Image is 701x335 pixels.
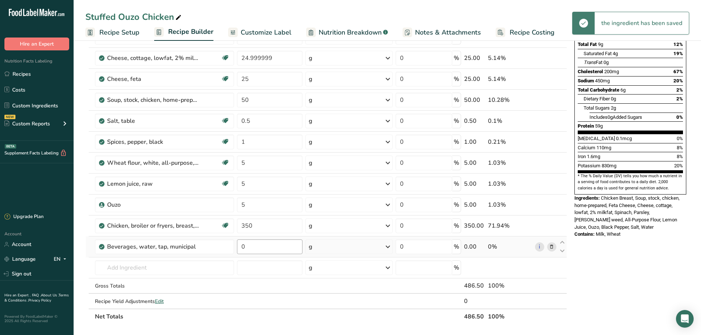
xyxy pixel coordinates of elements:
a: Terms & Conditions . [4,293,69,303]
div: 5.00 [464,200,485,209]
div: Wheat flour, white, all-purpose, self-rising, enriched [107,158,199,167]
span: Customize Label [241,28,291,38]
div: g [309,96,312,104]
span: 59g [595,123,603,129]
div: Powered By FoodLabelMaker © 2025 All Rights Reserved [4,314,69,323]
div: NEW [4,115,15,119]
a: Customize Label [228,24,291,41]
div: 0% [488,242,532,251]
div: 1.03% [488,179,532,188]
div: 50.00 [464,96,485,104]
span: Edit [155,298,164,305]
div: Cheese, cottage, lowfat, 2% milkfat [107,54,199,63]
div: 486.50 [464,281,485,290]
div: 5.00 [464,179,485,188]
span: Total Carbohydrate [578,87,619,93]
div: g [309,200,312,209]
span: Chicken Breast, Soup, stock, chicken, home-prepared, Feta Cheese, Cheese, cottage, lowfat, 2% mil... [574,195,680,230]
div: 0.50 [464,117,485,125]
div: 5.00 [464,158,485,167]
div: g [309,179,312,188]
span: 2% [676,87,683,93]
div: Open Intercom Messenger [676,310,694,328]
section: * The % Daily Value (DV) tells you how much a nutrient in a serving of food contributes to a dail... [578,173,683,191]
span: 0g [603,60,609,65]
span: Recipe Costing [510,28,555,38]
span: 12% [673,42,683,47]
input: Add Ingredient [95,260,234,275]
span: 8% [677,154,683,159]
i: Trans [584,60,596,65]
th: 486.50 [463,309,486,324]
span: Recipe Setup [99,28,139,38]
a: About Us . [41,293,59,298]
div: 0.21% [488,138,532,146]
span: Total Fat [578,42,597,47]
div: Salt, table [107,117,199,125]
span: Total Sugars [584,105,610,111]
span: Milk, Wheat [596,231,620,237]
div: Gross Totals [95,282,234,290]
div: Cheese, feta [107,75,199,83]
div: g [309,221,312,230]
div: Beverages, water, tap, municipal [107,242,199,251]
div: 1.00 [464,138,485,146]
span: Dietary Fiber [584,96,610,101]
div: 0 [464,297,485,306]
div: Spices, pepper, black [107,138,199,146]
span: 830mg [602,163,616,168]
div: Chicken, broiler or fryers, breast, skinless, boneless, meat only, cooked, grilled [107,221,199,230]
div: 25.00 [464,54,485,63]
span: 110mg [596,145,611,150]
div: 5.14% [488,75,532,83]
div: g [309,263,312,272]
span: 1.6mg [587,154,600,159]
div: 350.00 [464,221,485,230]
div: 100% [488,281,532,290]
span: Includes Added Sugars [590,114,642,120]
th: Net Totals [93,309,463,324]
div: g [309,117,312,125]
a: Language [4,253,36,265]
a: Recipe Setup [85,24,139,41]
span: Saturated Fat [584,51,612,56]
a: Hire an Expert . [4,293,31,298]
a: Recipe Builder [154,24,213,41]
div: g [309,54,312,63]
div: 0.1% [488,117,532,125]
a: Notes & Attachments [403,24,481,41]
span: 19% [673,51,683,56]
span: Notes & Attachments [415,28,481,38]
div: BETA [5,144,16,149]
div: g [309,158,312,167]
span: 6g [620,87,626,93]
span: Iron [578,154,586,159]
span: 8% [677,145,683,150]
span: 0% [677,136,683,141]
div: EN [54,255,69,264]
span: 2g [611,105,616,111]
span: 67% [673,69,683,74]
span: Protein [578,123,594,129]
button: Hire an Expert [4,38,69,50]
span: Calcium [578,145,595,150]
div: Stuffed Ouzo Chicken [85,10,183,24]
span: 450mg [595,78,610,83]
span: 0g [608,114,613,120]
span: 20% [673,78,683,83]
div: Recipe Yield Adjustments [95,297,234,305]
span: Potassium [578,163,601,168]
span: Cholesterol [578,69,603,74]
th: 100% [486,309,534,324]
span: 2% [676,96,683,101]
div: Upgrade Plan [4,213,43,221]
div: g [309,75,312,83]
span: Nutrition Breakdown [319,28,382,38]
span: Recipe Builder [168,27,213,37]
div: 1.03% [488,200,532,209]
span: Ingredients: [574,195,600,201]
a: FAQ . [32,293,41,298]
div: Soup, stock, chicken, home-prepared [107,96,199,104]
a: Recipe Costing [496,24,555,41]
span: 9g [598,42,603,47]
